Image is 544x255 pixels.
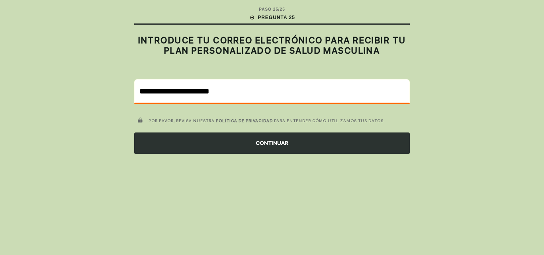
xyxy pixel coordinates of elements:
div: CONTINUAR [134,132,410,154]
div: PASO 25 / 25 [259,6,285,12]
span: POR FAVOR, REVISA NUESTRA PARA ENTENDER CÓMO UTILIZAMOS TUS DATOS. [149,118,385,123]
a: POLÍTICA DE PRIVACIDAD [216,118,273,123]
h2: INTRODUCE TU CORREO ELECTRÓNICO PARA RECIBIR TU PLAN PERSONALIZADO DE SALUD MASCULINA [134,35,410,56]
div: PREGUNTA 25 [249,14,295,21]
